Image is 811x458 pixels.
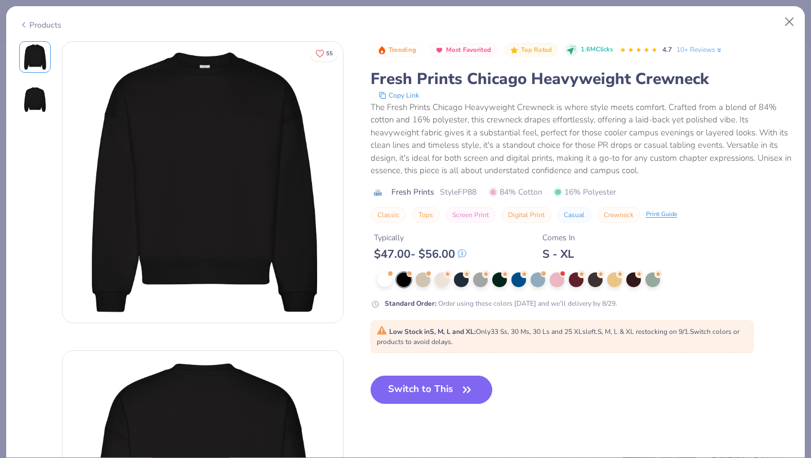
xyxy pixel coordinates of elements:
span: 1.6M Clicks [581,45,613,55]
button: Close [779,11,800,33]
div: Order using these colors [DATE] and we’ll delivery by 8/29. [385,298,617,309]
span: Only 33 Ss, 30 Ms, 30 Ls and 25 XLs left. S, M, L & XL restocking on 9/1. Switch colors or produc... [377,327,739,346]
img: Trending sort [377,46,386,55]
span: Top Rated [521,47,552,53]
button: Like [310,45,338,61]
div: $ 47.00 - $ 56.00 [374,247,466,261]
span: 84% Cotton [489,186,542,198]
span: Style FP88 [440,186,476,198]
button: Classic [371,207,406,223]
button: copy to clipboard [375,90,422,101]
span: 16% Polyester [554,186,616,198]
span: 55 [326,51,333,56]
div: 4.7 Stars [620,41,658,59]
button: Switch to This [371,376,493,404]
button: Digital Print [501,207,551,223]
button: Crewneck [597,207,640,223]
a: 10+ Reviews [676,45,723,55]
button: Badge Button [429,43,497,58]
div: Fresh Prints Chicago Heavyweight Crewneck [371,68,792,90]
button: Tops [412,207,440,223]
span: Most Favorited [446,47,491,53]
div: S - XL [542,247,575,261]
img: Front [21,43,48,71]
img: brand logo [371,188,386,197]
div: Typically [374,232,466,244]
img: Front [63,41,343,322]
span: Fresh Prints [391,186,434,198]
span: Trending [389,47,416,53]
strong: Standard Order : [385,299,436,308]
div: Comes In [542,232,575,244]
img: Most Favorited sort [435,46,444,55]
button: Casual [557,207,591,223]
img: Top Rated sort [510,46,519,55]
div: Products [19,19,61,31]
div: The Fresh Prints Chicago Heavyweight Crewneck is where style meets comfort. Crafted from a blend ... [371,101,792,177]
div: Print Guide [646,210,678,219]
span: 4.7 [662,45,672,54]
strong: Low Stock in S, M, L and XL : [389,327,476,336]
button: Badge Button [504,43,558,58]
img: Back [21,86,48,113]
button: Badge Button [372,43,422,58]
button: Screen Print [445,207,496,223]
